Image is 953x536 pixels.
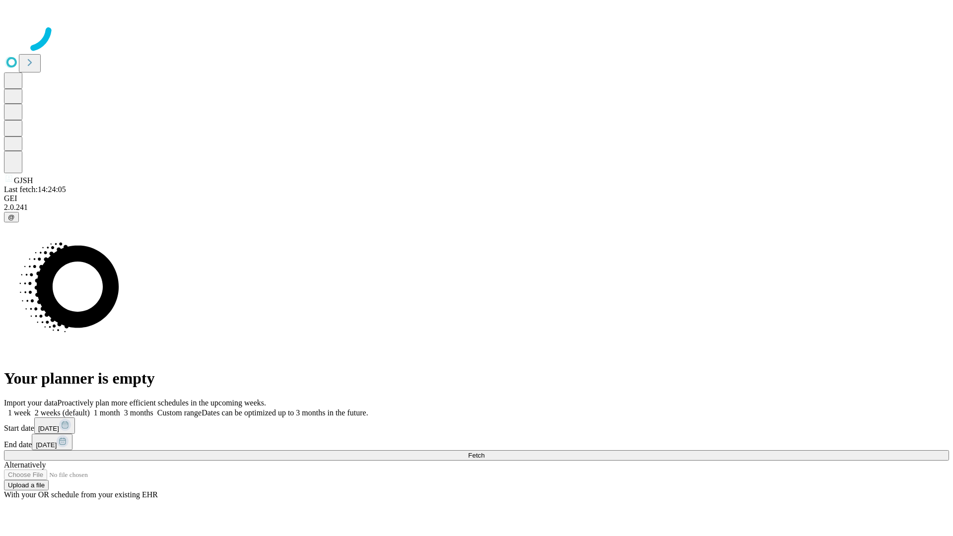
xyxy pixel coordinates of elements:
[8,213,15,221] span: @
[4,212,19,222] button: @
[58,399,266,407] span: Proactively plan more efficient schedules in the upcoming weeks.
[124,408,153,417] span: 3 months
[4,434,949,450] div: End date
[14,176,33,185] span: GJSH
[4,461,46,469] span: Alternatively
[94,408,120,417] span: 1 month
[4,203,949,212] div: 2.0.241
[4,185,66,194] span: Last fetch: 14:24:05
[4,450,949,461] button: Fetch
[38,425,59,432] span: [DATE]
[4,369,949,388] h1: Your planner is empty
[36,441,57,449] span: [DATE]
[157,408,202,417] span: Custom range
[34,417,75,434] button: [DATE]
[32,434,72,450] button: [DATE]
[4,399,58,407] span: Import your data
[468,452,484,459] span: Fetch
[4,194,949,203] div: GEI
[4,490,158,499] span: With your OR schedule from your existing EHR
[4,480,49,490] button: Upload a file
[8,408,31,417] span: 1 week
[202,408,368,417] span: Dates can be optimized up to 3 months in the future.
[4,417,949,434] div: Start date
[35,408,90,417] span: 2 weeks (default)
